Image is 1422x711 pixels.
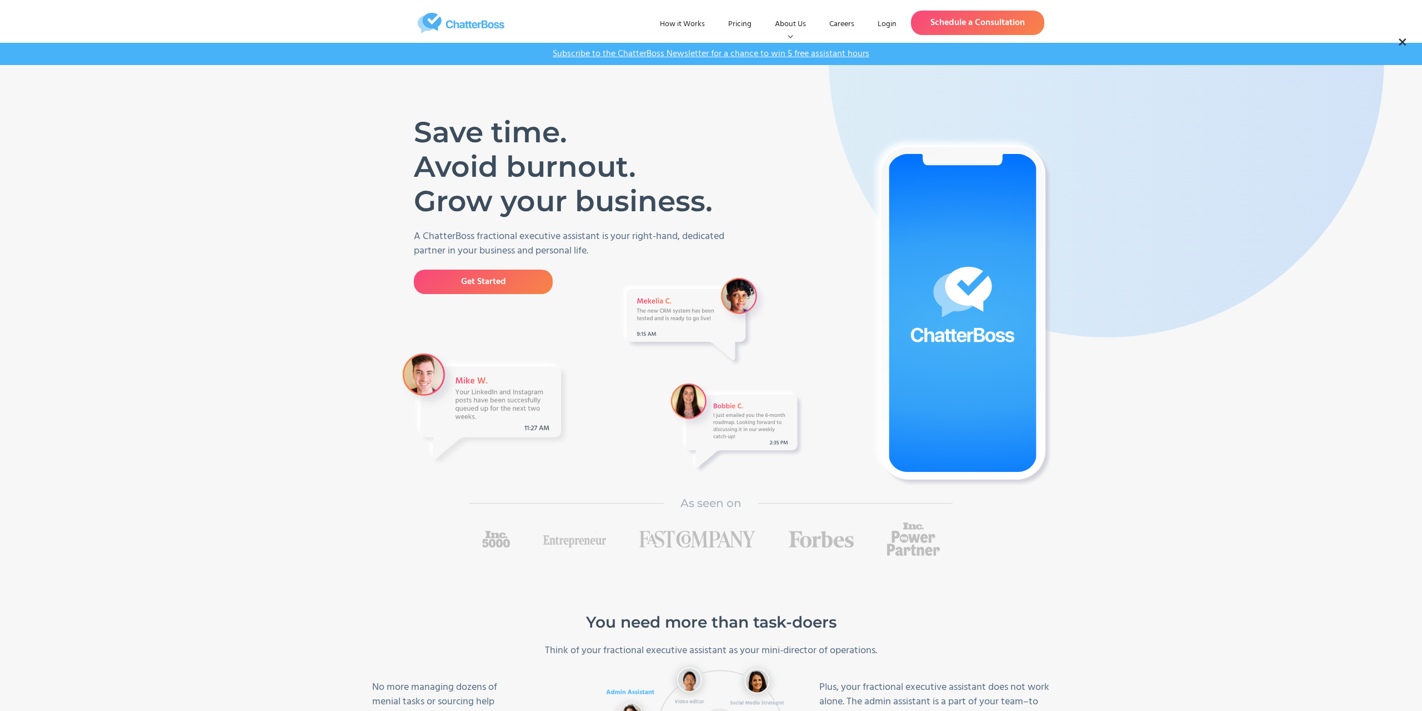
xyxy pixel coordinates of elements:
[719,14,760,34] a: Pricing
[414,270,553,294] a: Get Started
[547,48,875,59] a: Subscribe to the ChatterBoss Newsletter for a chance to win 5 free assistant hours
[820,14,863,34] a: Careers
[400,351,569,467] img: A message from VA Mike
[639,531,755,548] img: Fast Company logo
[414,115,722,218] h1: Save time. Avoid burnout. Grow your business.
[543,531,606,548] img: Entrepreneur Logo
[378,13,544,33] a: home
[667,379,805,475] img: A Message from a VA Bobbie
[680,495,742,511] h1: As seen on
[405,644,1017,658] div: Think of your fractional executive assistant as your mini-director of operations.
[618,274,770,369] img: A Message from VA Mekelia
[414,230,739,258] p: A ChatterBoss fractional executive assistant is your right-hand, dedicated partner in your busine...
[789,531,854,548] img: Forbes logo
[766,14,815,34] div: About Us
[651,14,714,34] a: How it Works
[1398,36,1408,49] a: ×
[887,523,940,556] img: Inc Power Partner logo
[775,19,806,30] div: About Us
[869,14,905,34] a: Login
[372,611,1050,633] h2: You need more than task-doers
[482,531,510,548] img: Inc 5000 logo
[911,11,1044,35] a: Schedule a Consultation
